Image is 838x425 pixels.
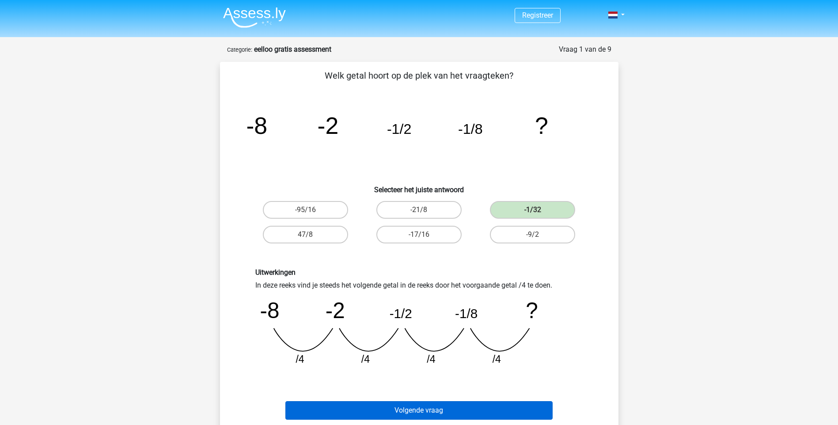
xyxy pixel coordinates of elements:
tspan: /4 [296,353,304,365]
tspan: ? [535,112,548,139]
tspan: -8 [246,112,267,139]
tspan: /4 [427,353,435,365]
h6: Selecteer het juiste antwoord [234,178,604,194]
p: Welk getal hoort op de plek van het vraagteken? [234,69,604,82]
tspan: -1/2 [389,306,412,321]
button: Volgende vraag [285,401,553,420]
strong: eelloo gratis assessment [254,45,331,53]
h6: Uitwerkingen [255,268,583,277]
label: -95/16 [263,201,348,219]
tspan: /4 [492,353,501,365]
div: Vraag 1 van de 9 [559,44,611,55]
label: -17/16 [376,226,462,243]
tspan: ? [526,298,538,323]
label: -1/32 [490,201,575,219]
tspan: -1/8 [455,306,478,321]
tspan: /4 [361,353,369,365]
tspan: -2 [317,112,338,139]
label: -9/2 [490,226,575,243]
small: Categorie: [227,46,252,53]
label: -21/8 [376,201,462,219]
a: Registreer [522,11,553,19]
tspan: -1/2 [387,121,411,137]
tspan: -1/8 [458,121,483,137]
label: 47/8 [263,226,348,243]
tspan: -8 [260,298,279,323]
tspan: -2 [325,298,345,323]
img: Assessly [223,7,286,28]
div: In deze reeks vind je steeds het volgende getal in de reeks door het voorgaande getal /4 te doen. [249,268,590,373]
